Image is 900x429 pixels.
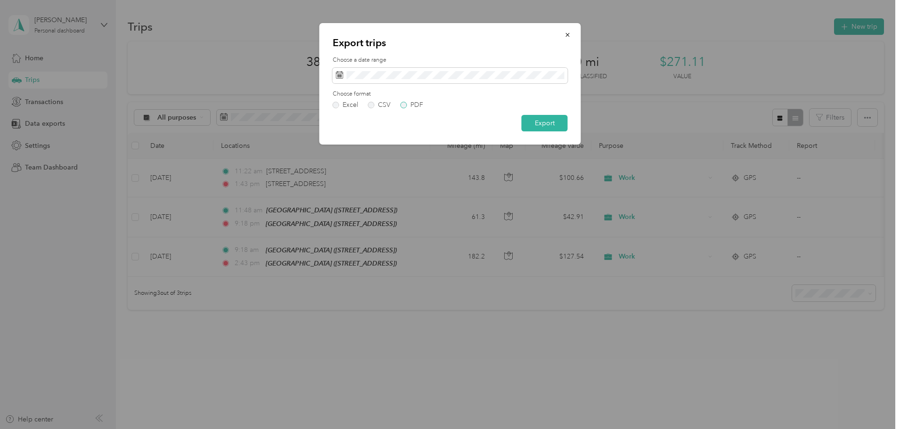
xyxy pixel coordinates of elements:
[333,56,568,65] label: Choose a date range
[378,102,391,108] div: CSV
[410,102,423,108] div: PDF
[333,36,568,49] p: Export trips
[522,115,568,131] button: Export
[343,102,358,108] div: Excel
[333,90,568,98] label: Choose format
[847,376,900,429] iframe: Everlance-gr Chat Button Frame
